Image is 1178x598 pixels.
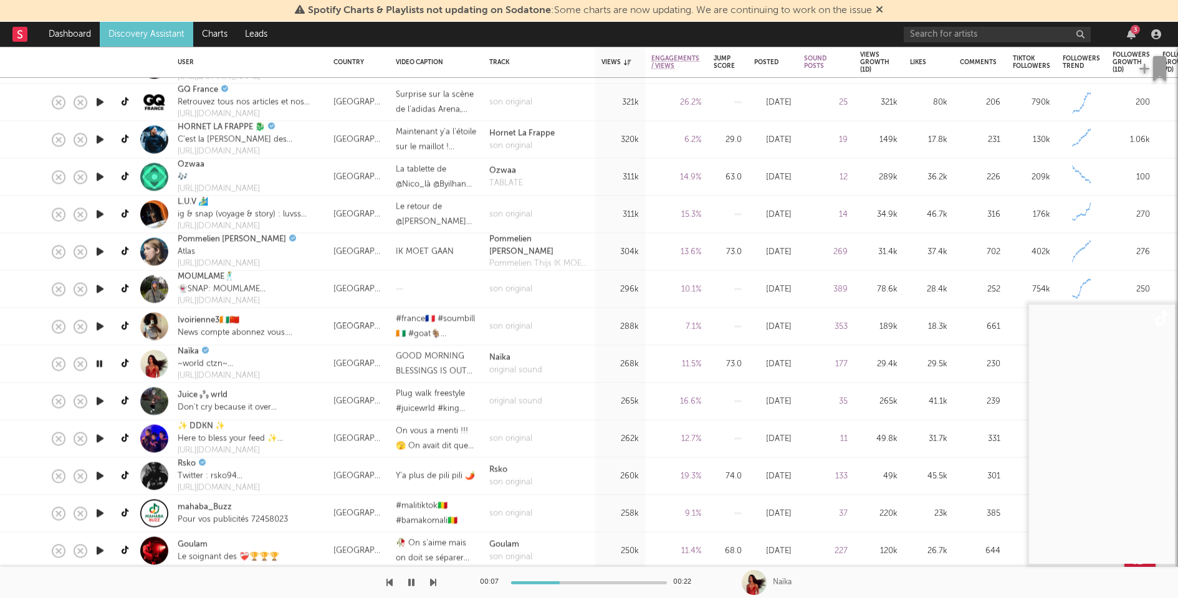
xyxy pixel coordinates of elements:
[396,349,477,379] div: GOOD MORNING BLESSINGS IS OUT [DATE]🌞💙🌞💙
[178,326,321,339] div: News compte abonnez vous. Fiers d'être [DEMOGRAPHIC_DATA] 🇨🇮
[1013,543,1050,558] div: 1.8M
[860,51,889,74] div: Views Growth (1d)
[489,476,532,488] a: son original
[40,22,100,47] a: Dashboard
[754,207,792,222] div: [DATE]
[754,506,792,521] div: [DATE]
[1013,506,1050,521] div: 2.2M
[1013,468,1050,483] div: 259k
[178,59,315,66] div: User
[960,356,1000,371] div: 230
[1013,95,1050,110] div: 790k
[1113,132,1150,147] div: 1.06k
[651,282,701,297] div: 10.1 %
[601,169,639,184] div: 311k
[910,468,947,483] div: 45.5k
[1127,29,1136,39] button: 3
[601,59,631,66] div: Views
[489,539,532,551] div: Goulam
[804,431,848,446] div: 11
[489,320,532,333] a: son original
[396,468,475,483] div: Y’a plus de pili pili 🌶️
[178,245,302,258] div: Atlas
[651,132,701,147] div: 6.2 %
[489,96,532,108] div: son original
[804,169,848,184] div: 12
[714,468,742,483] div: 74.0
[651,506,701,521] div: 9.1 %
[178,539,208,551] a: Goulam
[860,394,898,409] div: 265k
[1013,394,1050,409] div: 38.3k
[178,234,286,246] a: Pommelien [PERSON_NAME]
[754,169,792,184] div: [DATE]
[333,59,377,66] div: Country
[178,389,227,402] a: Juice ₉⁹₉ wrld
[1113,169,1150,184] div: 100
[1131,25,1140,34] div: 3
[489,352,542,364] div: Naïka
[1113,244,1150,259] div: 276
[489,507,532,520] div: son original
[714,132,742,147] div: 29.0
[754,282,792,297] div: [DATE]
[100,22,193,47] a: Discovery Assistant
[308,6,551,16] span: Spotify Charts & Playlists not updating on Sodatone
[178,295,312,308] a: [URL][DOMAIN_NAME]
[754,394,792,409] div: [DATE]
[333,169,383,184] div: [GEOGRAPHIC_DATA]
[178,258,302,270] a: [URL][DOMAIN_NAME]
[860,169,898,184] div: 289k
[178,121,265,134] a: HORNET LA FRAPPE 🐉
[960,169,1000,184] div: 226
[601,319,639,334] div: 288k
[489,234,589,258] a: Pommelien [PERSON_NAME]
[651,319,701,334] div: 7.1 %
[178,445,321,457] a: [URL][DOMAIN_NAME]
[178,283,312,295] div: 👻SNAP: MOUMLAME [EMAIL_ADDRESS][DOMAIN_NAME] CLIP DISPONIBLE ⬇️⬇️⬇️
[178,551,279,563] div: Le soignant des ❤️‍🩹🏆🏆🏆
[178,183,260,196] a: [URL][DOMAIN_NAME]
[860,244,898,259] div: 31.4k
[714,169,742,184] div: 63.0
[178,208,311,221] div: ig & snap (voyage & story) : luvss94 Premier album disponible :
[489,432,532,445] div: son original
[910,394,947,409] div: 41.1k
[489,258,589,270] a: Pommelien Thijs IK MOET GAAN
[489,464,532,477] a: Rsko
[910,169,947,184] div: 36.2k
[396,386,477,416] div: Plug walk freestyle #juicewrld #king #goat #999 #legendsneverdie #viral #fyp #2018 #lljw #edit #f...
[489,208,532,221] div: son original
[960,207,1000,222] div: 316
[860,506,898,521] div: 220k
[1013,132,1050,147] div: 130k
[804,207,848,222] div: 14
[804,394,848,409] div: 35
[910,543,947,558] div: 26.7k
[960,95,1000,110] div: 206
[333,431,383,446] div: [GEOGRAPHIC_DATA]
[960,244,1000,259] div: 702
[178,370,263,382] div: [URL][DOMAIN_NAME]
[178,501,232,514] a: mahaba_Buzz
[1063,55,1100,70] div: Followers Trend
[673,575,698,590] div: 00:22
[860,282,898,297] div: 78.6k
[489,140,555,152] a: son original
[860,431,898,446] div: 49.8k
[1013,169,1050,184] div: 209k
[1113,282,1150,297] div: 250
[178,346,199,358] a: Naïka
[333,95,383,110] div: [GEOGRAPHIC_DATA]
[960,543,1000,558] div: 644
[714,356,742,371] div: 73.0
[178,171,260,183] div: 🎶
[601,543,639,558] div: 250k
[860,468,898,483] div: 49k
[960,319,1000,334] div: 661
[910,356,947,371] div: 29.5k
[804,468,848,483] div: 133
